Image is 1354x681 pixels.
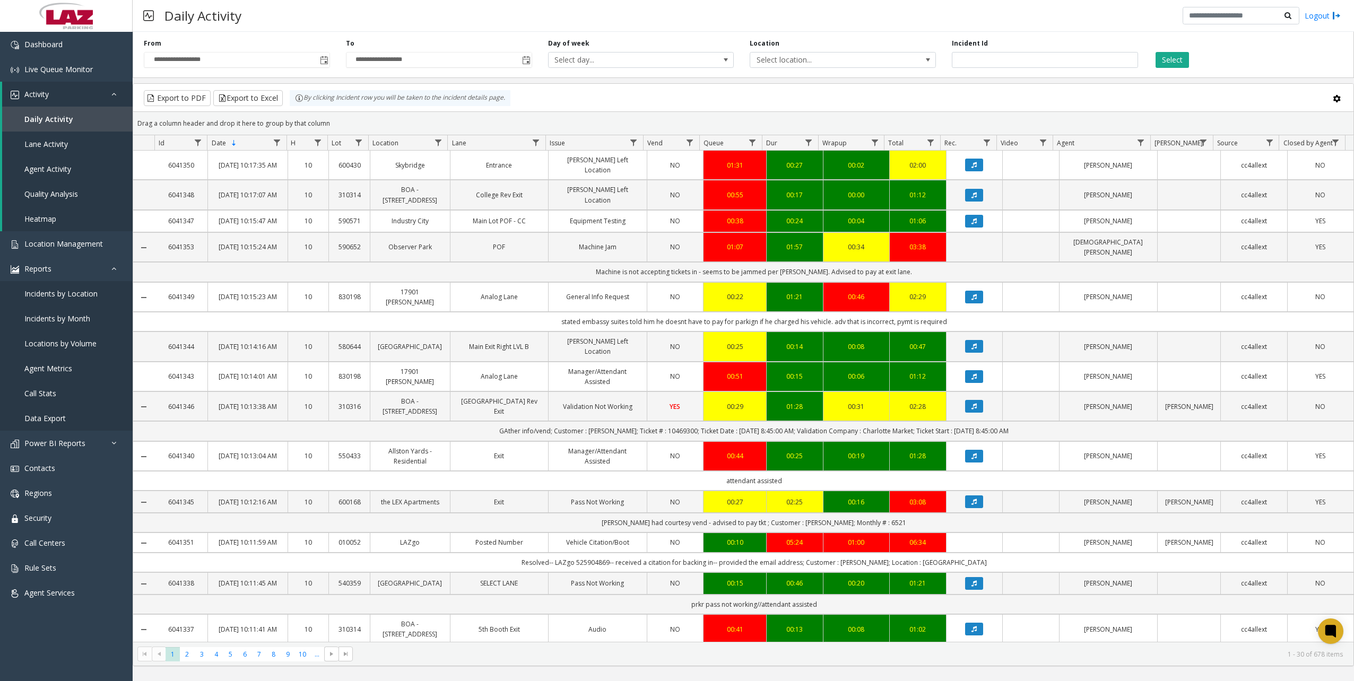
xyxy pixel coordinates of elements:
[896,401,940,412] div: 02:28
[896,497,940,507] a: 03:08
[457,190,542,200] a: College Rev Exit
[1066,342,1151,352] a: [PERSON_NAME]
[294,216,323,226] a: 10
[549,53,697,67] span: Select day...
[555,537,640,547] a: Vehicle Citation/Boot
[555,185,640,205] a: [PERSON_NAME] Left Location
[1066,371,1151,381] a: [PERSON_NAME]
[830,342,883,352] div: 00:08
[294,401,323,412] a: 10
[710,160,760,170] div: 01:31
[1227,451,1280,461] a: cc4allext
[24,114,73,124] span: Daily Activity
[457,292,542,302] a: Analog Lane
[294,451,323,461] a: 10
[11,41,19,49] img: 'icon'
[710,190,760,200] a: 00:55
[670,161,680,170] span: NO
[133,293,154,302] a: Collapse Details
[1227,216,1280,226] a: cc4allext
[710,342,760,352] a: 00:25
[773,342,817,352] a: 00:14
[24,64,93,74] span: Live Queue Monitor
[830,497,883,507] div: 00:16
[161,342,201,352] a: 6041344
[24,214,56,224] span: Heatmap
[750,53,898,67] span: Select location...
[670,451,680,460] span: NO
[335,190,363,200] a: 310314
[24,363,72,373] span: Agent Metrics
[11,66,19,74] img: 'icon'
[896,160,940,170] div: 02:00
[773,160,817,170] a: 00:27
[154,262,1353,282] td: Machine is not accepting tickets in - seems to be jammed per [PERSON_NAME]. Advised to pay at exi...
[377,160,443,170] a: Skybridge
[24,89,49,99] span: Activity
[773,401,817,412] a: 01:28
[1294,242,1347,252] a: YES
[214,292,281,302] a: [DATE] 10:15:23 AM
[214,371,281,381] a: [DATE] 10:14:01 AM
[555,292,640,302] a: General Info Request
[457,242,542,252] a: POF
[654,401,697,412] a: YES
[520,53,532,67] span: Toggle popup
[377,446,443,466] a: Allston Yards - Residential
[24,388,56,398] span: Call Stats
[710,371,760,381] a: 00:51
[830,401,883,412] a: 00:31
[24,164,71,174] span: Agent Activity
[431,135,445,150] a: Location Filter Menu
[830,160,883,170] div: 00:02
[773,497,817,507] div: 02:25
[710,451,760,461] a: 00:44
[654,190,697,200] a: NO
[773,216,817,226] a: 00:24
[24,239,103,249] span: Location Management
[161,190,201,200] a: 6041348
[1294,160,1347,170] a: NO
[457,342,542,352] a: Main Exit Right LVL B
[1315,190,1325,199] span: NO
[710,242,760,252] div: 01:07
[1164,497,1214,507] a: [PERSON_NAME]
[896,371,940,381] div: 01:12
[24,189,78,199] span: Quality Analysis
[1315,402,1325,411] span: NO
[1066,216,1151,226] a: [PERSON_NAME]
[654,160,697,170] a: NO
[377,396,443,416] a: BOA - [STREET_ADDRESS]
[161,401,201,412] a: 6041346
[143,3,154,29] img: pageIcon
[335,451,363,461] a: 550433
[377,242,443,252] a: Observer Park
[773,371,817,381] div: 00:15
[161,160,201,170] a: 6041350
[2,156,133,181] a: Agent Activity
[1227,497,1280,507] a: cc4allext
[896,342,940,352] a: 00:47
[154,513,1353,532] td: [PERSON_NAME] had courtesy vend - advised to pay tkt ; Customer : [PERSON_NAME]; Monthly # : 6521
[773,292,817,302] a: 01:21
[750,39,779,48] label: Location
[670,242,680,251] span: NO
[555,497,640,507] a: Pass Not Working
[980,135,994,150] a: Rec. Filter Menu
[161,497,201,507] a: 6041345
[294,160,323,170] a: 10
[830,371,883,381] a: 00:06
[214,342,281,352] a: [DATE] 10:14:16 AM
[1315,497,1325,507] span: YES
[318,53,329,67] span: Toggle popup
[2,181,133,206] a: Quality Analysis
[294,371,323,381] a: 10
[213,90,283,106] button: Export to Excel
[896,292,940,302] div: 02:29
[11,465,19,473] img: 'icon'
